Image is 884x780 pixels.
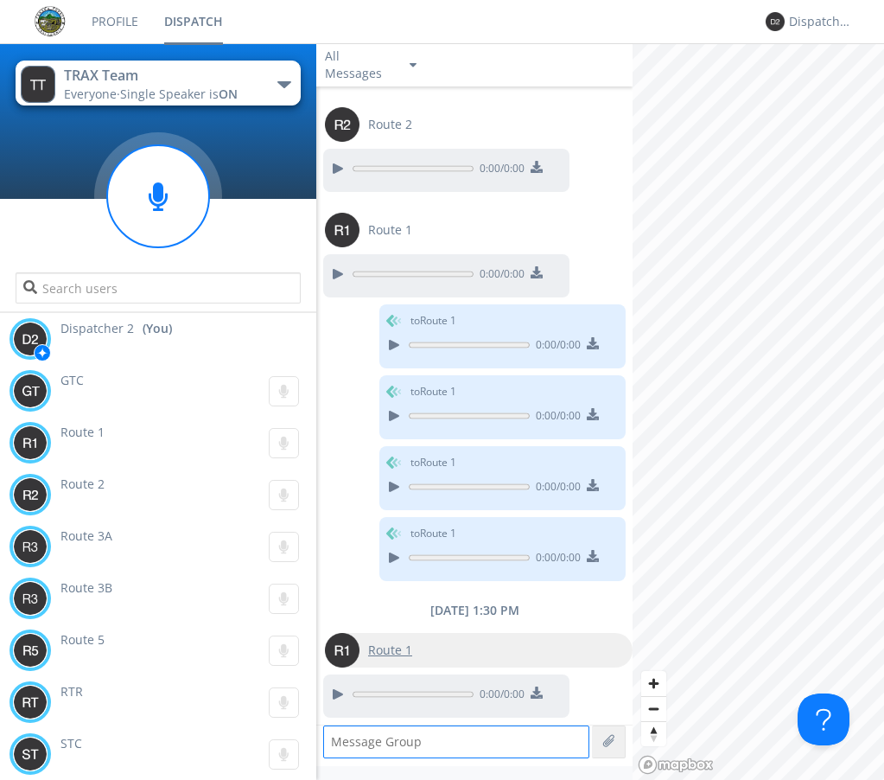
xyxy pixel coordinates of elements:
[60,735,82,751] span: STC
[143,320,172,337] div: (You)
[316,602,633,619] div: [DATE] 1:30 PM
[16,272,300,304] input: Search users
[531,266,543,278] img: download media button
[410,63,417,67] img: caret-down-sm.svg
[325,48,394,82] div: All Messages
[64,86,258,103] div: Everyone ·
[410,313,456,329] span: to Route 1
[789,13,854,30] div: Dispatcher 2
[410,455,456,470] span: to Route 1
[587,408,599,420] img: download media button
[531,161,543,173] img: download media button
[531,687,543,699] img: download media button
[60,579,112,596] span: Route 3B
[368,221,412,239] span: Route 1
[325,633,359,668] img: 373638.png
[530,550,581,569] span: 0:00 / 0:00
[21,66,55,103] img: 373638.png
[16,61,300,105] button: TRAX TeamEveryone·Single Speaker isON
[587,550,599,562] img: download media button
[64,66,258,86] div: TRAX Team
[325,213,359,247] img: 373638.png
[474,266,525,285] span: 0:00 / 0:00
[120,86,238,102] span: Single Speaker is
[13,425,48,460] img: 373638.png
[60,372,84,388] span: GTC
[587,479,599,491] img: download media button
[641,722,666,746] span: Reset bearing to north
[766,12,785,31] img: 373638.png
[587,337,599,349] img: download media button
[35,6,66,37] img: eaff3883dddd41549c1c66aca941a5e6
[410,384,456,400] span: to Route 1
[13,529,48,564] img: 373638.png
[60,631,105,648] span: Route 5
[219,86,238,102] span: ON
[13,477,48,512] img: 373638.png
[60,527,112,544] span: Route 3A
[530,408,581,427] span: 0:00 / 0:00
[474,687,525,706] span: 0:00 / 0:00
[641,696,666,721] button: Zoom out
[474,161,525,180] span: 0:00 / 0:00
[368,642,412,659] span: Route 1
[60,424,105,440] span: Route 1
[13,633,48,668] img: 373638.png
[13,737,48,771] img: 373638.png
[410,526,456,541] span: to Route 1
[530,479,581,498] span: 0:00 / 0:00
[13,685,48,719] img: 373638.png
[60,683,83,700] span: RTR
[13,322,48,356] img: 373638.png
[60,320,134,337] span: Dispatcher 2
[641,721,666,746] button: Reset bearing to north
[798,694,849,745] iframe: Toggle Customer Support
[13,374,48,408] img: 373638.png
[638,755,714,775] a: Mapbox logo
[641,671,666,696] button: Zoom in
[641,697,666,721] span: Zoom out
[530,337,581,356] span: 0:00 / 0:00
[368,116,412,133] span: Route 2
[13,581,48,616] img: 373638.png
[325,107,359,142] img: 373638.png
[60,476,105,492] span: Route 2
